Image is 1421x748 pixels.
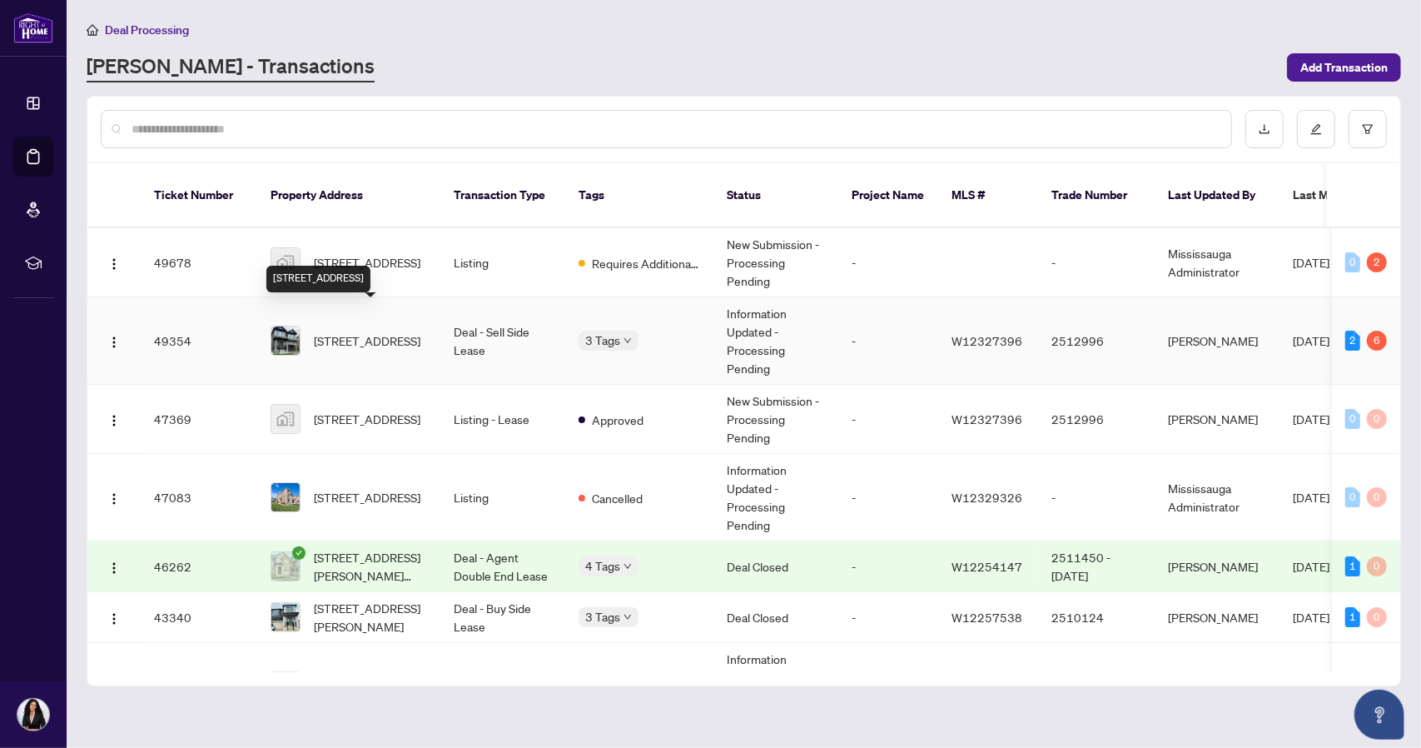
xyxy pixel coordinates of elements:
span: 4 Tags [585,556,620,576]
span: Add Transaction [1300,54,1388,81]
span: W12327396 [951,333,1022,348]
button: Logo [101,406,127,432]
img: thumbnail-img [271,552,300,581]
td: [PERSON_NAME] [1155,385,1279,454]
img: Logo [107,561,121,575]
span: down [624,337,632,345]
td: - [1038,228,1155,297]
span: [STREET_ADDRESS] [314,410,420,428]
div: 0 [1367,487,1387,507]
td: Mississauga Administrator [1155,228,1279,297]
td: 2511450 - [DATE] [1038,541,1155,592]
span: W12257538 [951,610,1022,625]
button: edit [1297,110,1335,148]
a: [PERSON_NAME] - Transactions [87,52,375,82]
button: Logo [101,327,127,354]
td: New Submission - Processing Pending [713,385,838,454]
td: 43340 [141,592,257,643]
span: Approved [592,411,643,429]
button: Open asap [1354,690,1404,740]
td: Listing [440,454,565,541]
td: [PERSON_NAME] [1155,643,1279,731]
th: Tags [565,163,713,228]
th: Ticket Number [141,163,257,228]
span: 3 Tags [585,607,620,626]
span: down [624,613,632,621]
span: [DATE] [1293,411,1329,426]
th: Transaction Type [440,163,565,228]
span: W12254147 [951,559,1022,574]
span: edit [1310,123,1322,135]
span: down [624,562,632,571]
span: [STREET_ADDRESS] [314,253,420,272]
button: Logo [101,553,127,580]
img: Logo [107,414,121,427]
th: MLS # [938,163,1038,228]
span: 3 Tags [585,331,620,350]
div: 0 [1345,487,1360,507]
td: 49354 [141,297,257,385]
td: 2512996 [1038,385,1155,454]
span: [STREET_ADDRESS] [314,488,420,506]
span: [DATE] [1293,490,1329,505]
img: Logo [107,612,121,626]
td: 47369 [141,385,257,454]
img: thumbnail-img [271,603,300,631]
td: Listing - Lease [440,385,565,454]
td: 41795 [141,643,257,731]
td: [PERSON_NAME] [1155,592,1279,643]
td: 46262 [141,541,257,592]
div: 0 [1367,556,1387,576]
img: Logo [107,492,121,506]
div: 2 [1367,252,1387,272]
td: 47083 [141,454,257,541]
td: 2510124 [1038,592,1155,643]
td: - [838,385,938,454]
td: Information Updated - Processing Pending [713,643,838,731]
td: [PERSON_NAME] [1155,541,1279,592]
div: 0 [1345,409,1360,429]
th: Status [713,163,838,228]
div: 2 [1345,331,1360,351]
img: Profile Icon [17,699,49,731]
td: - [838,228,938,297]
td: Listing - Lease [440,643,565,731]
td: 2511450 [1038,643,1155,731]
div: 0 [1367,607,1387,627]
div: [STREET_ADDRESS] [266,266,370,292]
span: [STREET_ADDRESS][PERSON_NAME][PERSON_NAME] [314,548,427,585]
td: Deal - Buy Side Lease [440,592,565,643]
td: Deal Closed [713,592,838,643]
span: [STREET_ADDRESS] [314,332,420,350]
td: Deal Closed [713,541,838,592]
img: logo [13,12,53,43]
span: [DATE] [1293,255,1329,270]
span: [STREET_ADDRESS][PERSON_NAME][PERSON_NAME] [314,668,427,705]
th: Last Updated By [1155,163,1279,228]
span: [DATE] [1293,333,1329,348]
div: 0 [1367,409,1387,429]
span: Requires Additional Docs [592,254,700,272]
img: thumbnail-img [271,327,300,355]
td: - [838,643,938,731]
span: home [87,24,98,36]
span: W12329326 [951,490,1022,505]
th: Project Name [838,163,938,228]
span: [STREET_ADDRESS][PERSON_NAME] [314,599,427,636]
span: [DATE] [1293,610,1329,625]
div: 1 [1345,607,1360,627]
button: Logo [101,249,127,276]
span: [DATE] [1293,559,1329,574]
td: - [838,297,938,385]
button: download [1245,110,1284,148]
th: Trade Number [1038,163,1155,228]
td: - [838,592,938,643]
td: New Submission - Processing Pending [713,228,838,297]
td: - [838,454,938,541]
span: check-circle [292,546,306,560]
td: Information Updated - Processing Pending [713,454,838,541]
img: Logo [107,336,121,349]
span: W12327396 [951,411,1022,426]
img: thumbnail-img [271,405,300,433]
img: thumbnail-img [271,483,300,511]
